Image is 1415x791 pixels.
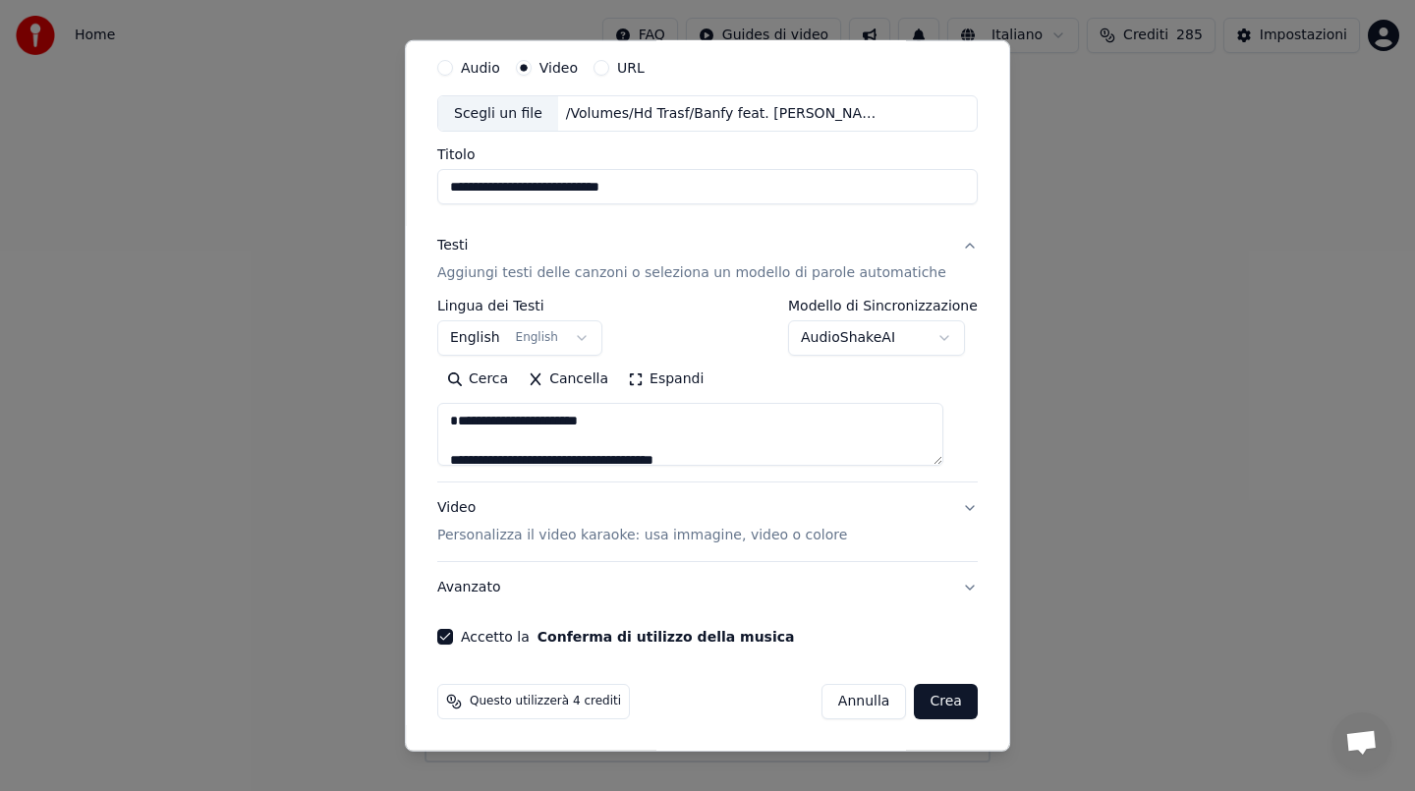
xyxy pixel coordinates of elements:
[617,60,645,74] label: URL
[461,630,794,644] label: Accetto la
[788,299,978,312] label: Modello di Sincronizzazione
[618,364,713,395] button: Espandi
[539,60,578,74] label: Video
[437,147,978,161] label: Titolo
[437,236,468,255] div: Testi
[558,103,892,123] div: /Volumes/Hd Trasf/Banfy feat. [PERSON_NAME] - Bam Bam.mov
[437,299,978,481] div: TestiAggiungi testi delle canzoni o seleziona un modello di parole automatiche
[470,694,621,709] span: Questo utilizzerà 4 crediti
[437,562,978,613] button: Avanzato
[437,220,978,299] button: TestiAggiungi testi delle canzoni o seleziona un modello di parole automatiche
[538,630,795,644] button: Accetto la
[518,364,618,395] button: Cancella
[437,299,602,312] label: Lingua dei Testi
[915,684,978,719] button: Crea
[461,60,500,74] label: Audio
[437,482,978,561] button: VideoPersonalizza il video karaoke: usa immagine, video o colore
[437,526,847,545] p: Personalizza il video karaoke: usa immagine, video o colore
[437,263,946,283] p: Aggiungi testi delle canzoni o seleziona un modello di parole automatiche
[821,684,907,719] button: Annulla
[438,95,558,131] div: Scegli un file
[437,498,847,545] div: Video
[437,364,518,395] button: Cerca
